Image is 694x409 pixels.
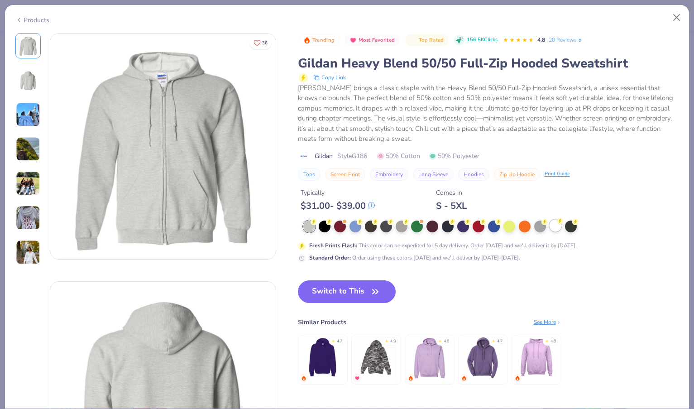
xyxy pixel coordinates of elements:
[249,36,272,49] button: Like
[359,38,395,43] span: Most Favorited
[492,338,495,342] div: ★
[408,375,413,381] img: trending.gif
[436,188,467,197] div: Comes In
[461,375,467,381] img: trending.gif
[413,168,454,181] button: Long Sleeve
[436,200,467,212] div: S - 5XL
[354,375,360,381] img: MostFav.gif
[438,338,442,342] div: ★
[545,338,549,342] div: ★
[315,151,333,161] span: Gildan
[301,336,344,379] img: Gildan Softstyle® Fleece Pullover Hooded Sweatshirt
[444,338,449,345] div: 4.8
[309,242,357,249] strong: Fresh Prints Flash :
[337,151,367,161] span: Style G186
[405,34,449,46] button: Badge Button
[429,151,479,161] span: 50% Polyester
[311,72,349,83] button: copy to clipboard
[545,170,570,178] div: Print Guide
[458,168,489,181] button: Hoodies
[410,37,417,44] img: Top Rated sort
[515,336,558,379] img: Fresh Prints Bond St Hoodie
[390,338,396,345] div: 4.9
[370,168,408,181] button: Embroidery
[467,36,498,44] span: 156.5K Clicks
[461,336,504,379] img: Port & Company Core Fleece Pullover Hooded Sweatshirt
[515,375,520,381] img: trending.gif
[408,336,451,379] img: Gildan Adult Heavy Blend 8 Oz. 50/50 Hooded Sweatshirt
[550,338,556,345] div: 4.8
[298,55,679,72] div: Gildan Heavy Blend 50/50 Full-Zip Hooded Sweatshirt
[331,338,335,342] div: ★
[17,35,39,57] img: Front
[668,9,685,26] button: Close
[354,336,397,379] img: Lane Seven Unisex Premium Pullover Hooded Sweatshirt
[16,137,40,161] img: User generated content
[298,83,679,144] div: [PERSON_NAME] brings a classic staple with the Heavy Blend 50/50 Full-Zip Hooded Sweatshirt, a un...
[309,254,351,261] strong: Standard Order :
[303,37,311,44] img: Trending sort
[549,36,583,44] a: 20 Reviews
[301,375,306,381] img: trending.gif
[537,36,545,43] span: 4.8
[325,168,365,181] button: Screen Print
[299,34,340,46] button: Badge Button
[16,171,40,196] img: User generated content
[298,153,310,160] img: brand logo
[262,41,268,45] span: 36
[16,240,40,265] img: User generated content
[16,102,40,127] img: User generated content
[377,151,420,161] span: 50% Cotton
[337,338,342,345] div: 4.7
[16,206,40,230] img: User generated content
[50,34,276,259] img: Front
[301,200,375,212] div: $ 31.00 - $ 39.00
[349,37,357,44] img: Most Favorited sort
[534,318,561,326] div: See More
[309,241,577,250] div: This color can be expedited for 5 day delivery. Order [DATE] and we'll deliver it by [DATE].
[15,15,49,25] div: Products
[17,69,39,91] img: Back
[419,38,444,43] span: Top Rated
[301,188,375,197] div: Typically
[309,254,520,262] div: Order using these colors [DATE] and we'll deliver by [DATE]-[DATE].
[497,338,503,345] div: 4.7
[298,280,396,303] button: Switch to This
[298,168,321,181] button: Tops
[385,338,388,342] div: ★
[503,33,534,48] div: 4.8 Stars
[494,168,540,181] button: Zip Up Hoodie
[312,38,335,43] span: Trending
[345,34,400,46] button: Badge Button
[298,318,346,327] div: Similar Products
